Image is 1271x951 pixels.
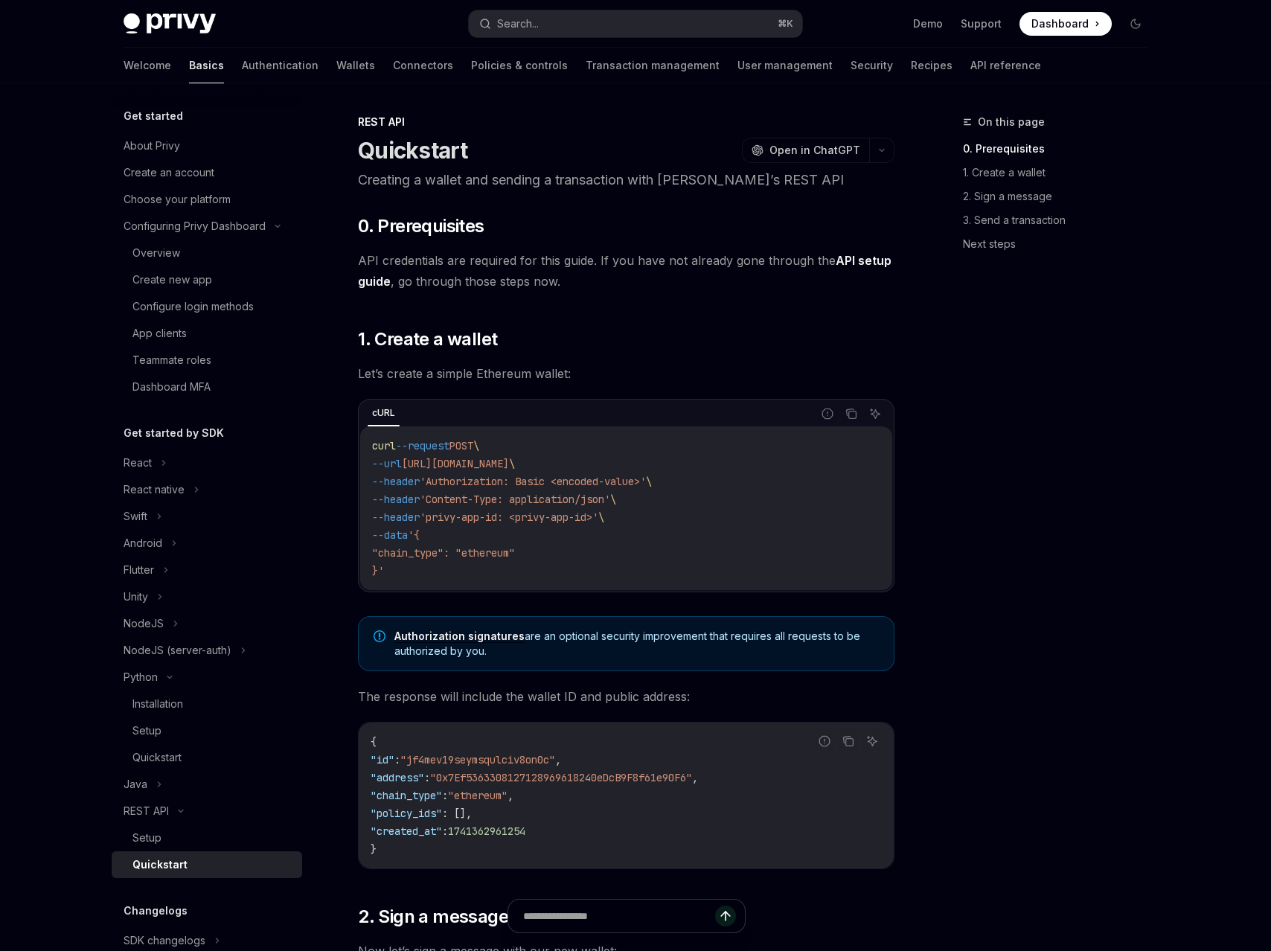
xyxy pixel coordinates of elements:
[124,481,185,499] div: React native
[1124,12,1147,36] button: Toggle dark mode
[394,629,879,659] span: are an optional security improvement that requires all requests to be authorized by you.
[842,404,861,423] button: Copy the contents from the code block
[778,18,793,30] span: ⌘ K
[112,374,302,400] a: Dashboard MFA
[358,686,894,707] span: The response will include the wallet ID and public address:
[371,842,377,856] span: }
[124,802,169,820] div: REST API
[368,404,400,422] div: cURL
[112,744,302,771] a: Quickstart
[132,856,188,874] div: Quickstart
[371,771,424,784] span: "address"
[372,528,408,542] span: --data
[124,13,216,34] img: dark logo
[132,244,180,262] div: Overview
[112,293,302,320] a: Configure login methods
[715,906,736,926] button: Send message
[963,137,1159,161] a: 0. Prerequisites
[372,493,420,506] span: --header
[371,735,377,749] span: {
[112,851,302,878] a: Quickstart
[818,404,837,423] button: Report incorrect code
[402,457,509,470] span: [URL][DOMAIN_NAME]
[442,807,472,820] span: : [],
[963,232,1159,256] a: Next steps
[469,10,802,37] button: Search...⌘K
[371,807,442,820] span: "policy_ids"
[358,137,468,164] h1: Quickstart
[448,824,525,838] span: 1741362961254
[112,717,302,744] a: Setup
[358,214,484,238] span: 0. Prerequisites
[371,824,442,838] span: "created_at"
[586,48,720,83] a: Transaction management
[124,668,158,686] div: Python
[839,731,858,751] button: Copy the contents from the code block
[393,48,453,83] a: Connectors
[112,347,302,374] a: Teammate roles
[358,327,497,351] span: 1. Create a wallet
[851,48,893,83] a: Security
[400,753,555,766] span: "jf4mev19seymsqulciv8on0c"
[124,641,231,659] div: NodeJS (server-auth)
[124,775,147,793] div: Java
[189,48,224,83] a: Basics
[132,271,212,289] div: Create new app
[124,190,231,208] div: Choose your platform
[737,48,833,83] a: User management
[555,753,561,766] span: ,
[394,753,400,766] span: :
[372,564,384,577] span: }'
[124,454,152,472] div: React
[124,217,266,235] div: Configuring Privy Dashboard
[815,731,834,751] button: Report incorrect code
[442,824,448,838] span: :
[336,48,375,83] a: Wallets
[913,16,943,31] a: Demo
[963,208,1159,232] a: 3. Send a transaction
[132,351,211,369] div: Teammate roles
[508,789,513,802] span: ,
[124,507,147,525] div: Swift
[132,695,183,713] div: Installation
[112,320,302,347] a: App clients
[497,15,539,33] div: Search...
[124,902,188,920] h5: Changelogs
[970,48,1041,83] a: API reference
[132,324,187,342] div: App clients
[124,164,214,182] div: Create an account
[112,159,302,186] a: Create an account
[424,771,430,784] span: :
[124,615,164,633] div: NodeJS
[124,588,148,606] div: Unity
[865,404,885,423] button: Ask AI
[372,475,420,488] span: --header
[132,378,211,396] div: Dashboard MFA
[112,186,302,213] a: Choose your platform
[372,510,420,524] span: --header
[911,48,953,83] a: Recipes
[372,439,396,452] span: curl
[961,16,1002,31] a: Support
[448,789,508,802] span: "ethereum"
[124,424,224,442] h5: Get started by SDK
[471,48,568,83] a: Policies & controls
[124,561,154,579] div: Flutter
[963,185,1159,208] a: 2. Sign a message
[374,630,385,642] svg: Note
[1031,16,1089,31] span: Dashboard
[646,475,652,488] span: \
[112,132,302,159] a: About Privy
[420,510,598,524] span: 'privy-app-id: <privy-app-id>'
[408,528,420,542] span: '{
[509,457,515,470] span: \
[124,107,183,125] h5: Get started
[132,298,254,316] div: Configure login methods
[124,48,171,83] a: Welcome
[396,439,449,452] span: --request
[124,534,162,552] div: Android
[371,753,394,766] span: "id"
[420,493,610,506] span: 'Content-Type: application/json'
[112,240,302,266] a: Overview
[358,170,894,190] p: Creating a wallet and sending a transaction with [PERSON_NAME]’s REST API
